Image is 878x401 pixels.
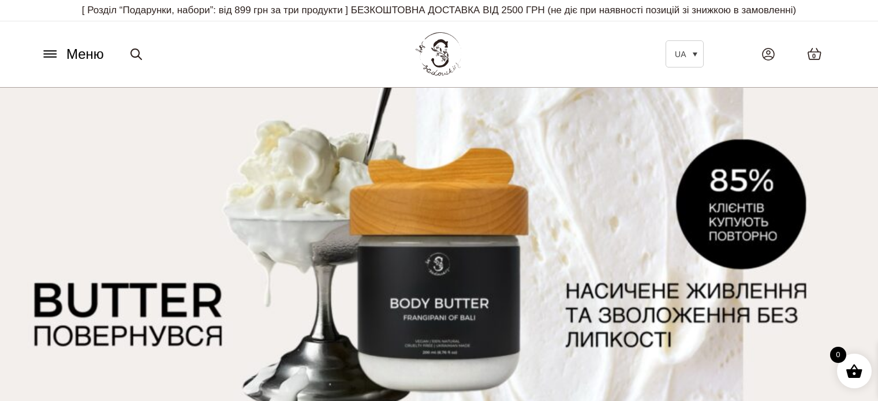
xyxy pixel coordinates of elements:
[416,32,462,76] img: BY SADOVSKIY
[795,36,834,72] a: 0
[830,347,846,363] span: 0
[675,50,686,59] span: UA
[38,43,107,65] button: Меню
[666,40,704,68] a: UA
[812,51,816,61] span: 0
[66,44,104,65] span: Меню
